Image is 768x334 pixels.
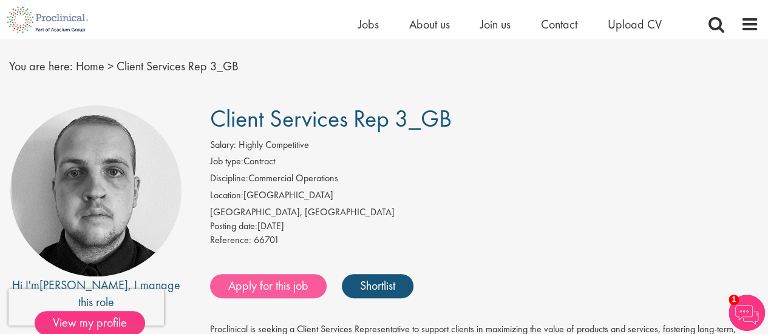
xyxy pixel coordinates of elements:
[254,233,279,246] span: 66701
[210,138,236,152] label: Salary:
[9,58,73,74] span: You are here:
[10,105,182,276] img: imeage of recruiter Harry Budge
[107,58,114,74] span: >
[239,138,309,151] span: Highly Competitive
[358,16,379,32] a: Jobs
[210,155,759,172] li: Contract
[210,189,759,205] li: [GEOGRAPHIC_DATA]
[210,274,327,298] a: Apply for this job
[210,103,452,134] span: Client Services Rep 3_GB
[9,276,183,311] div: Hi I'm , I manage this role
[39,277,128,293] a: [PERSON_NAME]
[210,155,243,169] label: Job type:
[35,313,157,329] a: View my profile
[729,295,739,305] span: 1
[541,16,577,32] a: Contact
[608,16,662,32] a: Upload CV
[409,16,450,32] a: About us
[210,219,257,232] span: Posting date:
[210,172,759,189] li: Commercial Operations
[8,289,164,326] iframe: reCAPTCHA
[210,219,759,233] div: [DATE]
[210,189,243,202] label: Location:
[729,295,765,331] img: Chatbot
[480,16,511,32] a: Join us
[210,205,759,219] div: [GEOGRAPHIC_DATA], [GEOGRAPHIC_DATA]
[76,58,104,74] a: breadcrumb link
[210,233,251,247] label: Reference:
[342,274,413,298] a: Shortlist
[210,172,248,185] label: Discipline:
[117,58,239,74] span: Client Services Rep 3_GB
